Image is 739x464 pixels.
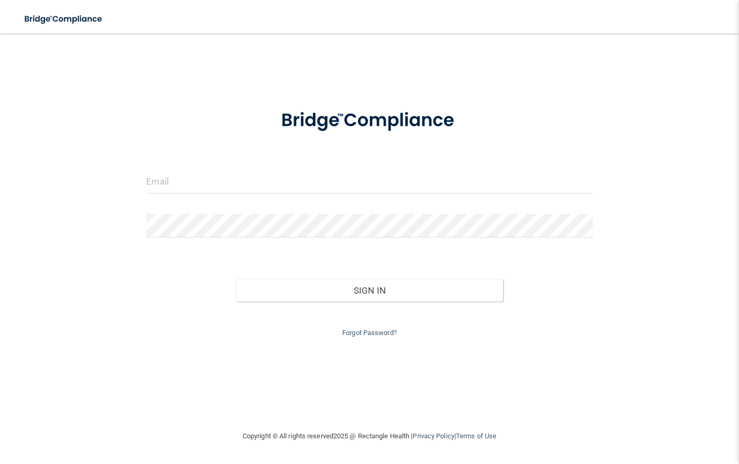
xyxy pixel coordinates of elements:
[146,170,592,193] input: Email
[178,419,561,453] div: Copyright © All rights reserved 2025 @ Rectangle Health | |
[262,96,477,145] img: bridge_compliance_login_screen.278c3ca4.svg
[412,432,454,440] a: Privacy Policy
[342,329,397,337] a: Forgot Password?
[456,432,496,440] a: Terms of Use
[236,279,504,302] button: Sign In
[16,8,112,30] img: bridge_compliance_login_screen.278c3ca4.svg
